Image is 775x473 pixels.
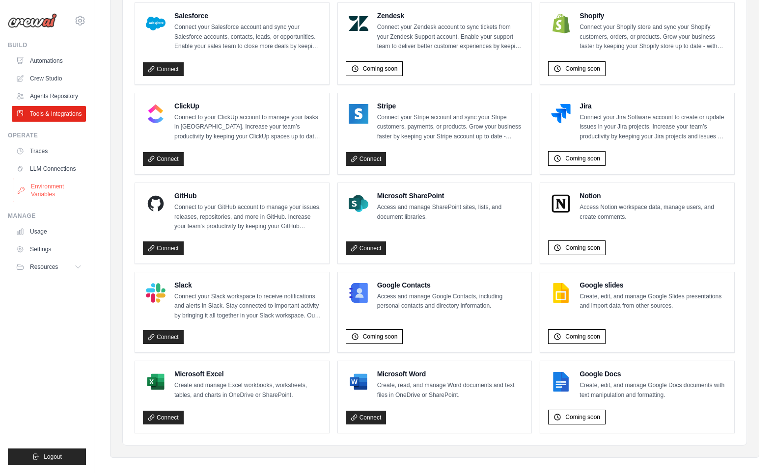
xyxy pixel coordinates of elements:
[143,62,184,76] a: Connect
[580,203,726,222] p: Access Notion workspace data, manage users, and create comments.
[12,224,86,239] a: Usage
[565,155,600,162] span: Coming soon
[44,453,62,461] span: Logout
[377,113,524,142] p: Connect your Stripe account and sync your Stripe customers, payments, or products. Grow your busi...
[565,65,600,73] span: Coming soon
[174,11,321,21] h4: Salesforce
[174,203,321,232] p: Connect to your GitHub account to manage your issues, releases, repositories, and more in GitHub....
[12,53,86,69] a: Automations
[580,369,726,379] h4: Google Docs
[143,330,184,344] a: Connect
[174,381,321,400] p: Create and manage Excel workbooks, worksheets, tables, and charts in OneDrive or SharePoint.
[8,212,86,220] div: Manage
[12,241,86,257] a: Settings
[8,13,57,28] img: Logo
[377,203,524,222] p: Access and manage SharePoint sites, lists, and document libraries.
[174,191,321,201] h4: GitHub
[346,152,387,166] a: Connect
[174,101,321,111] h4: ClickUp
[174,23,321,52] p: Connect your Salesforce account and sync your Salesforce accounts, contacts, leads, or opportunit...
[146,372,166,392] img: Microsoft Excel Logo
[8,41,86,49] div: Build
[377,191,524,201] h4: Microsoft SharePoint
[565,413,600,421] span: Coming soon
[12,259,86,275] button: Resources
[551,283,571,303] img: Google slides Logo
[363,333,398,341] span: Coming soon
[13,179,87,202] a: Environment Variables
[30,263,58,271] span: Resources
[143,152,184,166] a: Connect
[580,381,726,400] p: Create, edit, and manage Google Docs documents with text manipulation and formatting.
[174,369,321,379] h4: Microsoft Excel
[146,194,166,213] img: GitHub Logo
[146,104,166,124] img: ClickUp Logo
[377,280,524,290] h4: Google Contacts
[551,194,571,213] img: Notion Logo
[363,65,398,73] span: Coming soon
[551,14,571,33] img: Shopify Logo
[349,104,368,124] img: Stripe Logo
[551,104,571,124] img: Jira Logo
[377,369,524,379] h4: Microsoft Word
[580,191,726,201] h4: Notion
[174,292,321,321] p: Connect your Slack workspace to receive notifications and alerts in Slack. Stay connected to impo...
[565,244,600,252] span: Coming soon
[377,23,524,52] p: Connect your Zendesk account to sync tickets from your Zendesk Support account. Enable your suppo...
[146,14,166,33] img: Salesforce Logo
[143,411,184,424] a: Connect
[580,280,726,290] h4: Google slides
[377,11,524,21] h4: Zendesk
[349,283,368,303] img: Google Contacts Logo
[377,292,524,311] p: Access and manage Google Contacts, including personal contacts and directory information.
[580,292,726,311] p: Create, edit, and manage Google Slides presentations and import data from other sources.
[565,333,600,341] span: Coming soon
[551,372,571,392] img: Google Docs Logo
[580,23,726,52] p: Connect your Shopify store and sync your Shopify customers, orders, or products. Grow your busine...
[346,241,387,255] a: Connect
[174,113,321,142] p: Connect to your ClickUp account to manage your tasks in [GEOGRAPHIC_DATA]. Increase your team’s p...
[12,71,86,86] a: Crew Studio
[8,448,86,465] button: Logout
[12,88,86,104] a: Agents Repository
[580,101,726,111] h4: Jira
[146,283,166,303] img: Slack Logo
[377,381,524,400] p: Create, read, and manage Word documents and text files in OneDrive or SharePoint.
[143,241,184,255] a: Connect
[8,131,86,139] div: Operate
[346,411,387,424] a: Connect
[12,143,86,159] a: Traces
[580,113,726,142] p: Connect your Jira Software account to create or update issues in your Jira projects. Increase you...
[580,11,726,21] h4: Shopify
[377,101,524,111] h4: Stripe
[12,106,86,122] a: Tools & Integrations
[349,14,368,33] img: Zendesk Logo
[349,372,368,392] img: Microsoft Word Logo
[12,161,86,177] a: LLM Connections
[174,280,321,290] h4: Slack
[349,194,368,213] img: Microsoft SharePoint Logo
